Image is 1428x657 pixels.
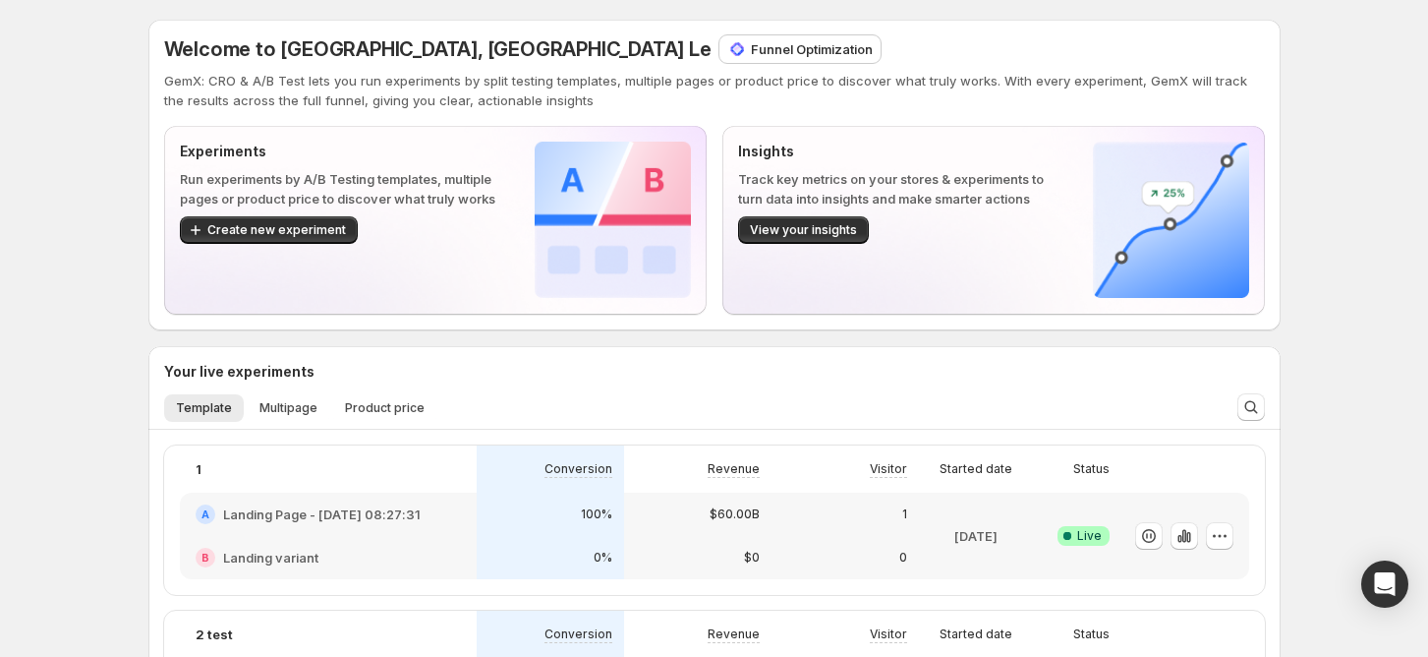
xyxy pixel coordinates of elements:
[1073,461,1110,477] p: Status
[899,550,907,566] p: 0
[345,400,425,416] span: Product price
[180,216,358,244] button: Create new experiment
[535,142,691,298] img: Experiments
[710,507,760,522] p: $60.00B
[751,39,873,59] p: Funnel Optimization
[164,37,712,61] span: Welcome to [GEOGRAPHIC_DATA], [GEOGRAPHIC_DATA] Le
[544,461,612,477] p: Conversion
[954,526,998,546] p: [DATE]
[201,508,209,520] h2: A
[196,459,201,479] p: 1
[1073,627,1110,642] p: Status
[940,627,1012,642] p: Started date
[744,550,760,566] p: $0
[902,507,907,522] p: 1
[1237,393,1265,421] button: Search and filter results
[738,216,869,244] button: View your insights
[738,169,1061,209] p: Track key metrics on your stores & experiments to turn data into insights and make smarter actions
[164,362,314,382] h3: Your live experiments
[176,400,232,416] span: Template
[1093,142,1249,298] img: Insights
[1361,561,1408,608] div: Open Intercom Messenger
[727,39,747,59] img: Funnel Optimization
[750,222,857,238] span: View your insights
[594,550,612,566] p: 0%
[738,142,1061,161] p: Insights
[180,169,503,209] p: Run experiments by A/B Testing templates, multiple pages or product price to discover what truly ...
[870,461,907,477] p: Visitor
[164,71,1265,110] p: GemX: CRO & A/B Test lets you run experiments by split testing templates, multiple pages or produ...
[180,142,503,161] p: Experiments
[581,507,612,522] p: 100%
[544,627,612,642] p: Conversion
[223,548,318,567] h2: Landing variant
[1077,528,1102,544] span: Live
[708,461,760,477] p: Revenue
[196,625,233,644] p: 2 test
[223,505,421,524] h2: Landing Page - [DATE] 08:27:31
[259,400,317,416] span: Multipage
[940,461,1012,477] p: Started date
[708,627,760,642] p: Revenue
[207,222,346,238] span: Create new experiment
[870,627,907,642] p: Visitor
[201,552,209,564] h2: B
